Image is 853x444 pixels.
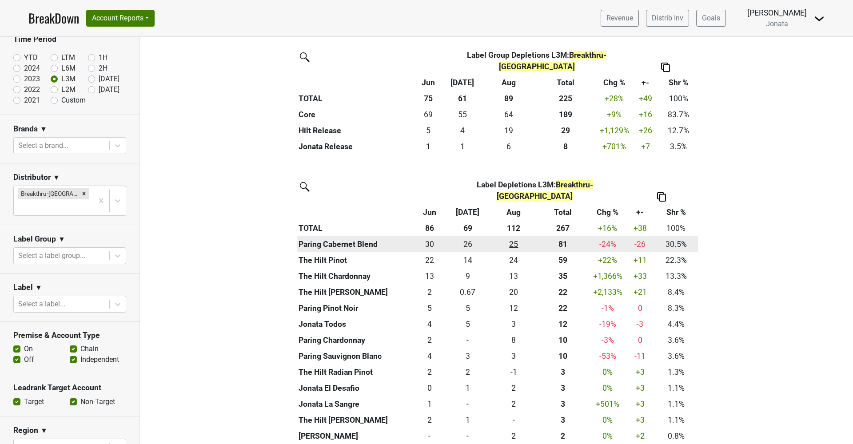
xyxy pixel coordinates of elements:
[538,254,588,266] div: 59
[658,123,698,139] td: 12.7%
[80,396,115,407] label: Non-Target
[99,84,120,95] label: [DATE]
[297,268,415,284] th: The Hilt Chardonnay
[297,221,415,237] th: TOTAL
[444,348,491,364] td: 3
[61,95,86,106] label: Custom
[444,205,491,221] th: Jul: activate to sort column ascending
[61,63,76,74] label: L6M
[297,332,415,348] th: Paring Chardonnay
[417,270,442,282] div: 13
[654,252,698,268] td: 22.3%
[491,428,536,444] td: 2
[538,318,588,330] div: 12
[538,238,588,250] div: 81
[444,428,491,444] td: 0
[415,268,444,284] td: 13.334
[590,412,626,428] td: 0 %
[538,334,588,346] div: 10
[415,139,442,155] td: 1
[634,109,657,120] div: +16
[417,334,442,346] div: 2
[61,84,76,95] label: L2M
[590,221,626,237] td: +16 %
[536,428,590,444] th: 2.000
[537,141,594,152] div: 8
[417,414,442,426] div: 2
[590,332,626,348] td: -3 %
[590,205,626,221] th: Chg %: activate to sort column ascending
[536,412,590,428] th: 2.834
[654,348,698,364] td: 3.6%
[415,284,444,300] td: 1.667
[491,332,536,348] td: 7.5
[491,252,536,268] td: 23.833
[446,398,490,410] div: -
[415,396,444,412] td: 1
[444,109,481,120] div: 55
[444,268,491,284] td: 9.167
[417,141,439,152] div: 1
[654,412,698,428] td: 1.1%
[590,236,626,252] td: -24 %
[491,412,536,428] td: 0
[590,300,626,316] td: -1 %
[444,284,491,300] td: 0.667
[590,364,626,380] td: 0 %
[297,139,415,155] th: Jonata Release
[626,221,654,237] td: +38
[61,52,75,63] label: LTM
[628,334,652,346] div: 0
[99,63,108,74] label: 2H
[417,318,442,330] div: 4
[494,270,534,282] div: 13
[654,428,698,444] td: 0.8%
[415,380,444,396] td: 0
[53,172,60,183] span: ▼
[491,396,536,412] td: 2
[491,300,536,316] td: 12
[494,334,534,346] div: 8
[628,350,652,362] div: -11
[417,109,439,120] div: 69
[596,107,632,123] td: +9 %
[24,84,40,95] label: 2022
[24,63,40,74] label: 2024
[491,268,536,284] td: 12.917
[444,364,491,380] td: 2.333
[646,10,689,27] a: Distrib Inv
[297,380,415,396] th: Jonata El Desafio
[446,238,490,250] div: 26
[536,380,590,396] th: 3.000
[534,139,596,155] th: 8.000
[634,125,657,136] div: +26
[494,318,534,330] div: 3
[536,284,590,300] th: 22.334
[628,414,652,426] div: +3
[444,221,491,237] th: 69
[536,332,590,348] th: 9.500
[28,9,79,28] a: BreakDown
[415,236,444,252] td: 30
[58,234,65,245] span: ▼
[417,366,442,378] div: 2
[444,380,491,396] td: 1
[538,430,588,442] div: 2
[24,354,34,365] label: Off
[654,332,698,348] td: 3.6%
[442,47,632,75] th: Label Group Depletions L3M :
[483,123,534,139] td: 19
[661,63,670,72] img: Copy to clipboard
[596,75,632,91] th: Chg %: activate to sort column ascending
[534,107,596,123] th: 188.749
[417,254,442,266] div: 22
[13,124,38,134] h3: Brands
[657,192,666,202] img: Copy to clipboard
[444,141,481,152] div: 1
[538,398,588,410] div: 3
[628,318,652,330] div: -3
[417,430,442,442] div: -
[696,10,726,27] a: Goals
[628,270,652,282] div: +33
[446,302,490,314] div: 5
